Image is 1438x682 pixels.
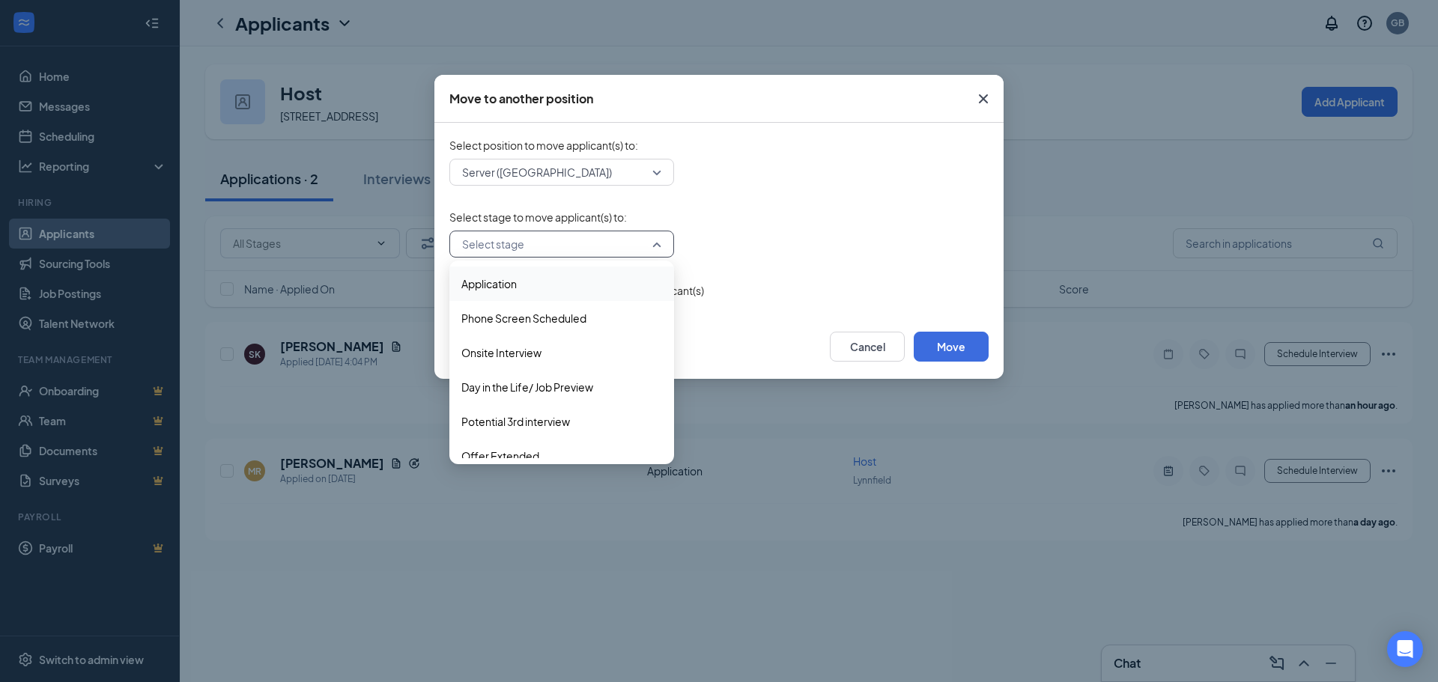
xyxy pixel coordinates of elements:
button: Close [963,75,1004,123]
span: Server ([GEOGRAPHIC_DATA]) [462,161,612,183]
span: Offer Extended [461,448,539,464]
span: Application [461,275,517,292]
span: Select position to move applicant(s) to : [449,138,989,153]
span: Day in the Life/ Job Preview [461,379,593,395]
div: Open Intercom Messenger [1387,631,1423,667]
span: Phone Screen Scheduled [461,310,586,326]
button: Move [914,332,989,362]
span: Select stage to move applicant(s) to : [449,210,989,225]
div: Move to another position [449,91,593,107]
span: Potential 3rd interview [461,413,570,430]
svg: Cross [974,90,992,108]
button: Cancel [830,332,905,362]
span: Onsite Interview [461,344,541,361]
